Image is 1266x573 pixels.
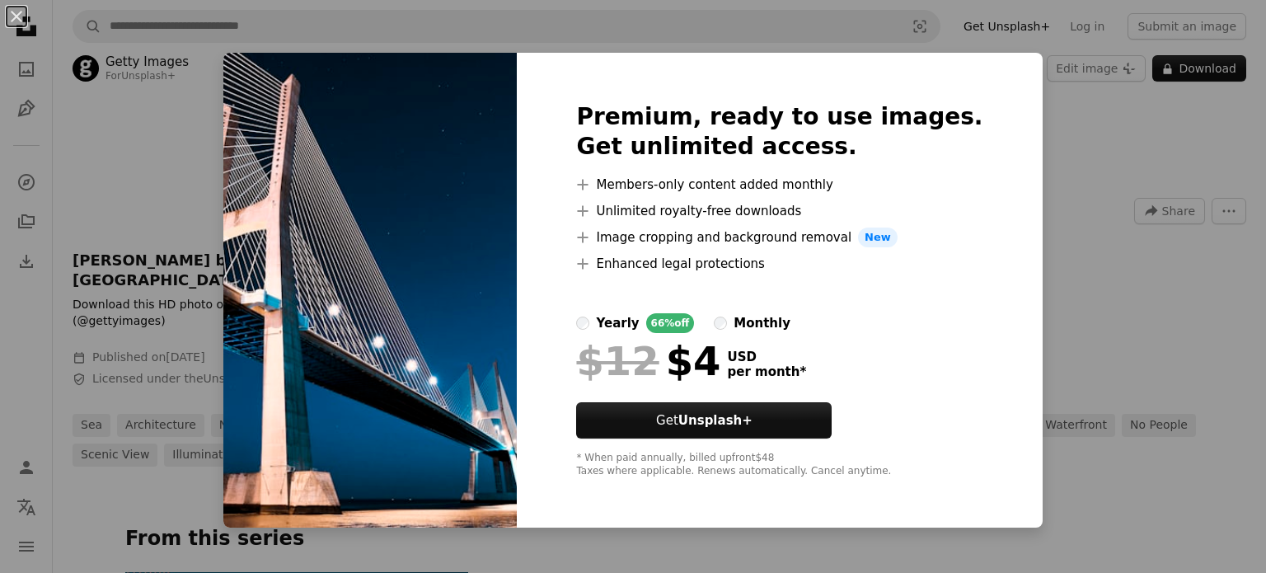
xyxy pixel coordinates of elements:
[576,402,832,439] button: GetUnsplash+
[646,313,695,333] div: 66% off
[223,53,517,528] img: premium_photo-1661962255609-dc2d68b31ec6
[576,254,982,274] li: Enhanced legal protections
[576,102,982,162] h2: Premium, ready to use images. Get unlimited access.
[678,413,753,428] strong: Unsplash+
[576,452,982,478] div: * When paid annually, billed upfront $48 Taxes where applicable. Renews automatically. Cancel any...
[727,364,806,379] span: per month *
[596,313,639,333] div: yearly
[734,313,790,333] div: monthly
[714,317,727,330] input: monthly
[576,340,659,383] span: $12
[576,175,982,195] li: Members-only content added monthly
[576,317,589,330] input: yearly66%off
[858,228,898,247] span: New
[576,201,982,221] li: Unlimited royalty-free downloads
[576,228,982,247] li: Image cropping and background removal
[727,350,806,364] span: USD
[576,340,720,383] div: $4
